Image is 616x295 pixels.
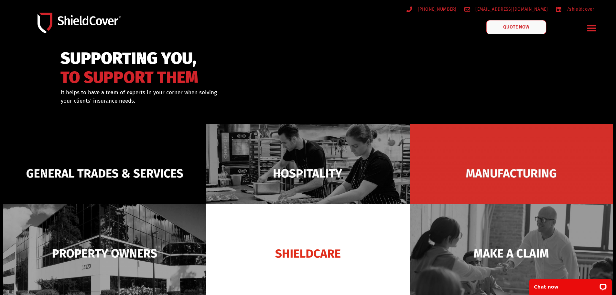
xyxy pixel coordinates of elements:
[38,13,121,33] img: Shield-Cover-Underwriting-Australia-logo-full
[503,25,529,29] span: QUOTE NOW
[61,97,341,105] p: your clients’ insurance needs.
[565,5,594,13] span: /shieldcover
[416,5,457,13] span: [PHONE_NUMBER]
[486,20,546,34] a: QUOTE NOW
[406,5,457,13] a: [PHONE_NUMBER]
[61,88,341,105] div: It helps to have a team of experts in your corner when solving
[556,5,594,13] a: /shieldcover
[60,52,198,65] span: SUPPORTING YOU,
[464,5,548,13] a: [EMAIL_ADDRESS][DOMAIN_NAME]
[584,20,600,36] div: Menu Toggle
[525,275,616,295] iframe: LiveChat chat widget
[474,5,548,13] span: [EMAIL_ADDRESS][DOMAIN_NAME]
